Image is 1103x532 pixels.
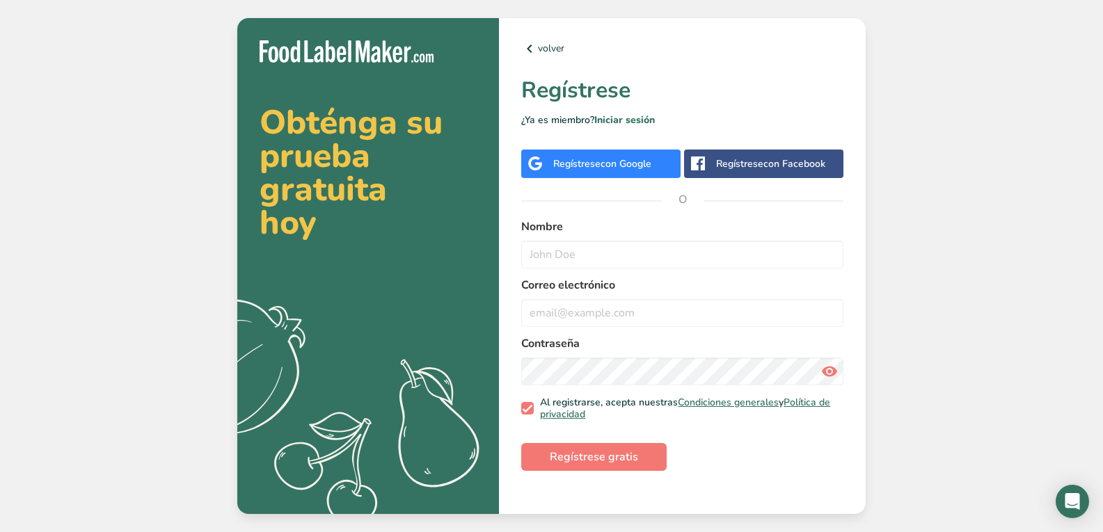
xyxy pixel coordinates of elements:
[662,179,704,220] span: O
[550,449,638,465] span: Regístrese gratis
[260,106,477,239] h2: Obténga su prueba gratuita hoy
[521,241,843,268] input: John Doe
[763,157,825,170] span: con Facebook
[521,299,843,327] input: email@example.com
[540,396,830,421] a: Política de privacidad
[521,74,843,107] h1: Regístrese
[716,156,825,171] div: Regístrese
[1056,485,1089,518] div: Open Intercom Messenger
[521,443,667,471] button: Regístrese gratis
[521,218,843,235] label: Nombre
[260,40,434,63] img: Food Label Maker
[553,156,651,171] div: Regístrese
[594,113,655,127] a: Iniciar sesión
[521,113,843,127] p: ¿Ya es miembro?
[534,396,839,421] span: Al registrarse, acepta nuestras y
[601,157,651,170] span: con Google
[521,40,843,57] a: volver
[521,335,843,352] label: Contraseña
[521,277,843,293] label: Correo electrónico
[678,396,779,409] a: Condiciones generales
